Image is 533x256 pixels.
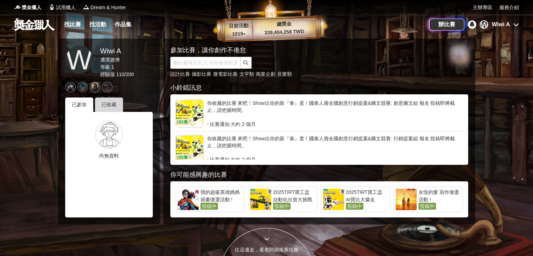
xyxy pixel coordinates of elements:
input: 翻玩臺味好乳力 等你發揮創意！ [170,57,240,69]
p: 339,404,258 TWD [253,27,316,37]
a: 微電影比賽 [213,71,238,77]
a: 你收藏的比賽 來吧！Show出你的新『泰』度！國泰人壽全國創意行銷提案&圖文競賽: 行銷提案組 報名 投稿即將截止，請把握時間。比賽通知·大約 2 個月 [176,135,463,163]
div: 邊境遊俠 [100,56,134,63]
span: 比賽通知 [210,156,230,163]
img: Logo [14,4,21,11]
a: 2025TIRT寶工盃 自動化出貨大挑戰投稿中 [248,187,317,212]
div: 小鈴鐺訊息 [170,83,468,93]
span: 獎金獵人 [22,4,41,11]
a: Logo試用獵人 [48,4,76,11]
a: 你收藏的比賽 來吧！Show出你的新『泰』度！國泰人壽全國創意行銷提案&圖文競賽: 創意圖文組 報名 投稿即將截止，請把握時間。比賽通知·大約 2 個月 [176,100,463,128]
a: 攝影比賽 [192,71,211,77]
span: 1 [111,64,114,70]
span: 投稿中 [200,203,218,210]
a: Logo獎金獵人 [14,4,41,11]
a: 商業企劃 [256,71,275,77]
span: Dream & Hunter [90,4,126,11]
a: 永恆的愛 寫作徵選活動 !投稿中 [394,187,463,212]
p: 1019 ▴ [225,30,253,38]
span: 投稿中 [273,203,291,210]
div: 2025TIRT寶工盃 自動化出貨大挑戰 [273,189,315,203]
span: 試用獵人 [56,4,76,11]
div: 永恆的愛 寫作徵選活動 ! [418,189,461,203]
a: 主辦專區 [473,4,492,11]
div: 你收藏的比賽 來吧！Show出你的新『泰』度！國泰人壽全國創意行銷提案&圖文競賽: 創意圖文組 報名 投稿即將截止，請把握時間。 [207,100,463,121]
span: 投稿中 [418,203,436,210]
a: 2025TIRT寶工盃 AI寶比大爆走投稿中 [321,187,390,212]
img: Logo [48,4,55,11]
a: 文字類 [239,71,254,77]
a: 找比賽 [61,20,84,29]
span: 比賽通知 [210,121,230,128]
p: 目前活動 [224,22,253,30]
p: 總獎金 [252,19,316,29]
div: 往這邊走，看老闆娘推薦任務 [220,246,314,254]
span: · [230,156,231,163]
a: 我的超級英雄媽媽 插畫徵選活動 !投稿中 [176,187,245,212]
span: 經驗值 [100,72,115,77]
span: 等級 [100,64,110,70]
span: 大約 2 個月 [231,156,256,163]
div: 你可能感興趣的比賽 [170,170,468,180]
div: W [480,20,488,29]
a: 設計比賽 [170,71,190,77]
p: 尚無資料 [70,152,148,160]
a: 音樂類 [277,71,292,77]
span: 110 / 200 [116,72,134,77]
div: 我的超級英雄媽媽 插畫徵選活動 ! [200,189,243,203]
div: Wiwi A [492,20,510,29]
div: 已參加 [65,97,93,112]
a: 作品集 [112,20,134,29]
a: 服務介紹 [499,4,519,11]
div: 參加比賽，讓你創作不倦怠 [170,46,444,55]
span: 大約 2 個月 [231,121,256,128]
a: 找活動 [87,20,109,29]
div: Wiwi A [100,46,134,56]
div: 2025TIRT寶工盃 AI寶比大爆走 [346,189,388,203]
div: 你收藏的比賽 來吧！Show出你的新『泰』度！國泰人壽全國創意行銷提案&圖文競賽: 行銷提案組 報名 投稿即將截止，請把握時間。 [207,135,463,156]
a: W [65,46,93,74]
img: Logo [83,4,90,11]
span: 投稿中 [346,203,363,210]
div: 已收藏 [95,97,123,112]
a: LogoDream & Hunter [83,4,126,11]
span: · [230,121,231,128]
a: 辦比賽 [429,19,464,31]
